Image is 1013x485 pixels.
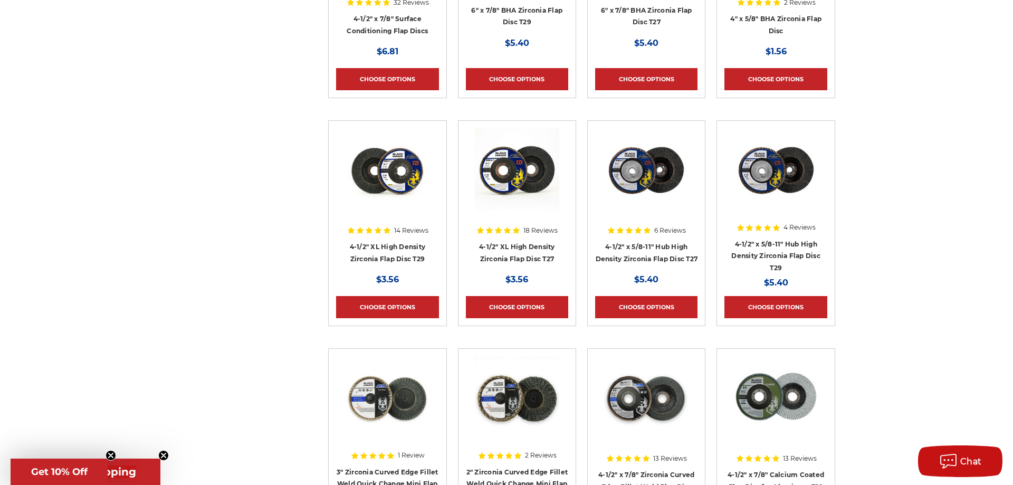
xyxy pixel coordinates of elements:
span: 6 Reviews [654,227,686,234]
img: Black Hawk Abrasives 4.5 inch curved edge flap disc [604,356,689,441]
a: 4-1/2" XL High Density Zirconia Flap Disc T27 [466,128,568,231]
a: Choose Options [336,68,438,90]
span: 13 Reviews [783,455,817,462]
span: $5.40 [634,38,658,48]
a: Choose Options [724,68,827,90]
a: Choose Options [595,296,697,318]
button: Chat [918,445,1002,477]
a: 4-1/2" XL High Density Zirconia Flap Disc T29 [350,243,426,263]
span: $3.56 [376,274,399,284]
a: 6" x 7/8" BHA Zirconia Flap Disc T29 [471,6,562,26]
a: Choose Options [724,296,827,318]
span: $6.81 [377,46,398,56]
span: 13 Reviews [653,455,687,462]
div: Get Free ShippingClose teaser [11,459,160,485]
div: Get 10% OffClose teaser [11,459,108,485]
a: 4-1/2" XL High Density Zirconia Flap Disc T29 [336,128,438,231]
img: BHA 2 inch mini curved edge quick change flap discs [475,356,559,441]
a: 4-1/2" XL High Density Zirconia Flap Disc T27 [479,243,555,263]
a: Choose Options [466,296,568,318]
img: BHA 4-1/2 Inch Flap Disc for Aluminum [734,356,818,441]
a: Zirconia flap disc with screw hub [724,128,827,231]
span: $1.56 [766,46,787,56]
a: high density flap disc with screw hub [595,128,697,231]
a: BHA 3 inch quick change curved edge flap discs [336,356,438,459]
span: $3.56 [505,274,528,284]
a: 4-1/2" x 5/8-11" Hub High Density Zirconia Flap Disc T27 [596,243,698,263]
span: $5.40 [634,274,658,284]
span: 18 Reviews [523,227,558,234]
img: BHA 3 inch quick change curved edge flap discs [345,356,429,441]
span: Get 10% Off [31,466,88,478]
span: $5.40 [505,38,529,48]
img: Zirconia flap disc with screw hub [734,128,818,213]
img: 4-1/2" XL High Density Zirconia Flap Disc T29 [345,128,429,213]
span: Chat [960,457,982,467]
span: 14 Reviews [394,227,428,234]
button: Close teaser [158,450,169,461]
img: high density flap disc with screw hub [604,128,689,213]
a: 4-1/2" x 7/8" Surface Conditioning Flap Discs [347,15,428,35]
button: Close teaser [106,450,116,461]
a: Choose Options [595,68,697,90]
a: Black Hawk Abrasives 4.5 inch curved edge flap disc [595,356,697,459]
a: Choose Options [336,296,438,318]
img: 4-1/2" XL High Density Zirconia Flap Disc T27 [475,128,559,213]
a: BHA 2 inch mini curved edge quick change flap discs [466,356,568,459]
a: BHA 4-1/2 Inch Flap Disc for Aluminum [724,356,827,459]
span: $5.40 [764,278,788,288]
a: 4-1/2" x 5/8-11" Hub High Density Zirconia Flap Disc T29 [731,240,820,272]
a: Choose Options [466,68,568,90]
a: 4" x 5/8" BHA Zirconia Flap Disc [730,15,821,35]
a: 6" x 7/8" BHA Zirconia Flap Disc T27 [601,6,692,26]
